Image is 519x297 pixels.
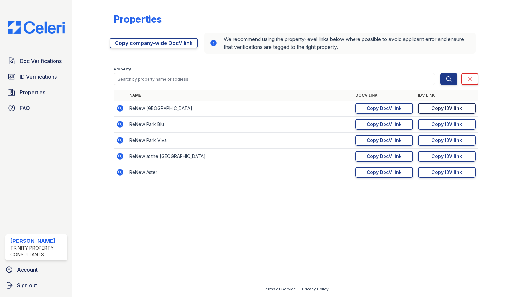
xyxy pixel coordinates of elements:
div: Properties [114,13,162,25]
div: | [298,287,300,291]
div: Copy DocV link [367,153,401,160]
a: Copy IDV link [418,135,476,146]
td: ReNew Park Viva [127,133,353,148]
td: ReNew Park Blu [127,117,353,133]
td: ReNew [GEOGRAPHIC_DATA] [127,101,353,117]
div: Trinity Property Consultants [10,245,65,258]
a: Copy DocV link [355,135,413,146]
div: Copy IDV link [432,153,462,160]
div: Copy DocV link [367,137,401,144]
span: Sign out [17,281,37,289]
a: Sign out [3,279,70,292]
a: Copy IDV link [418,119,476,130]
div: Copy IDV link [432,105,462,112]
a: ID Verifications [5,70,67,83]
td: ReNew Aster [127,164,353,180]
a: Terms of Service [263,287,296,291]
span: FAQ [20,104,30,112]
div: Copy DocV link [367,169,401,176]
th: IDV Link [416,90,478,101]
input: Search by property name or address [114,73,435,85]
span: Properties [20,88,45,96]
a: Copy IDV link [418,151,476,162]
div: We recommend using the property-level links below where possible to avoid applicant error and ens... [204,33,476,54]
a: Copy IDV link [418,167,476,178]
span: Account [17,266,38,274]
th: DocV Link [353,90,416,101]
img: CE_Logo_Blue-a8612792a0a2168367f1c8372b55b34899dd931a85d93a1a3d3e32e68fde9ad4.png [3,21,70,34]
span: ID Verifications [20,73,57,81]
a: Account [3,263,70,276]
a: Copy company-wide DocV link [110,38,198,48]
div: Copy DocV link [367,121,401,128]
a: Copy DocV link [355,151,413,162]
a: Copy IDV link [418,103,476,114]
a: Copy DocV link [355,167,413,178]
div: Copy IDV link [432,121,462,128]
a: FAQ [5,102,67,115]
div: Copy DocV link [367,105,401,112]
a: Copy DocV link [355,103,413,114]
td: ReNew at the [GEOGRAPHIC_DATA] [127,148,353,164]
th: Name [127,90,353,101]
div: Copy IDV link [432,169,462,176]
div: [PERSON_NAME] [10,237,65,245]
a: Properties [5,86,67,99]
div: Copy IDV link [432,137,462,144]
a: Privacy Policy [302,287,329,291]
a: Copy DocV link [355,119,413,130]
span: Doc Verifications [20,57,62,65]
a: Doc Verifications [5,55,67,68]
label: Property [114,67,131,72]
